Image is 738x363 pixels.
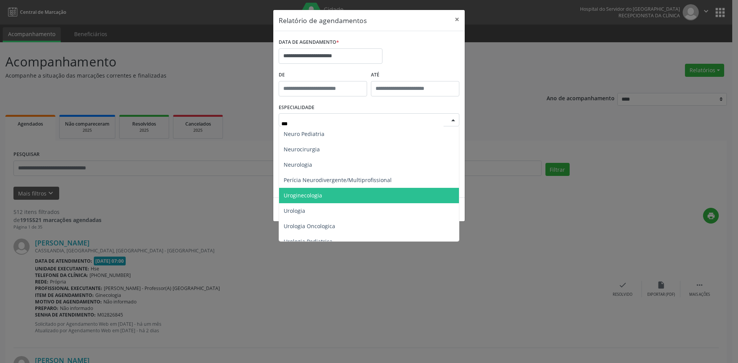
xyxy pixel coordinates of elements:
span: Uroginecologia [284,192,322,199]
h5: Relatório de agendamentos [279,15,367,25]
label: DATA DE AGENDAMENTO [279,36,339,48]
span: Urologia Pediatrica [284,238,332,245]
label: ATÉ [371,69,459,81]
span: Neurocirurgia [284,146,320,153]
button: Close [449,10,465,29]
span: Perícia Neurodivergente/Multiprofissional [284,176,392,184]
span: Urologia [284,207,305,214]
span: Neuro Pediatria [284,130,324,138]
label: De [279,69,367,81]
span: Neurologia [284,161,312,168]
span: Urologia Oncologica [284,222,335,230]
label: ESPECIALIDADE [279,102,314,114]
